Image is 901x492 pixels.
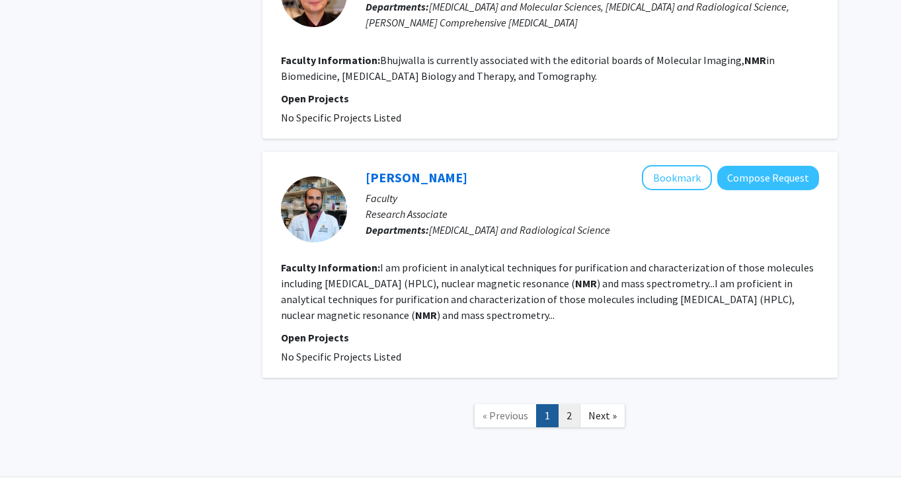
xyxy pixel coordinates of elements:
[281,261,814,322] fg-read-more: I am proficient in analytical techniques for purification and characterization of those molecules...
[281,90,819,106] p: Open Projects
[580,404,625,427] a: Next
[262,391,838,444] nav: Page navigation
[642,165,712,190] button: Add Ajay Kumar Sharma to Bookmarks
[366,190,819,206] p: Faculty
[281,53,775,83] fg-read-more: Bhujwalla is currently associated with the editorial boards of Molecular Imaging, in Biomedicine,...
[588,409,617,422] span: Next »
[281,53,380,67] b: Faculty Information:
[744,53,766,67] b: NMR
[415,308,437,322] b: NMR
[281,330,819,345] p: Open Projects
[483,409,528,422] span: « Previous
[10,433,56,482] iframe: Chat
[558,404,580,427] a: 2
[366,206,819,222] p: Research Associate
[366,169,467,186] a: [PERSON_NAME]
[536,404,559,427] a: 1
[429,223,610,236] span: [MEDICAL_DATA] and Radiological Science
[474,404,537,427] a: Previous Page
[281,350,401,363] span: No Specific Projects Listed
[366,223,429,236] b: Departments:
[717,166,819,190] button: Compose Request to Ajay Kumar Sharma
[281,111,401,124] span: No Specific Projects Listed
[281,261,380,274] b: Faculty Information:
[575,277,597,290] b: NMR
